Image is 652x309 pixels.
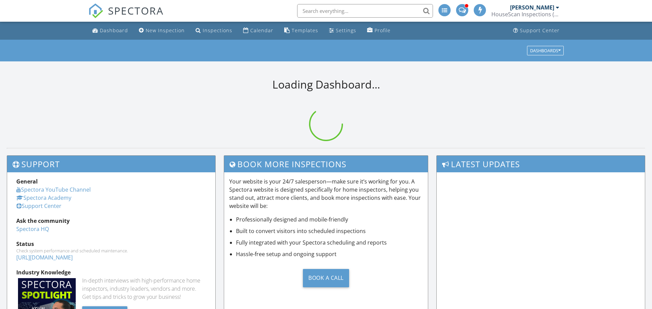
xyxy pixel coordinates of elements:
span: SPECTORA [108,3,164,18]
a: Spectora Academy [16,194,71,201]
a: Templates [282,24,321,37]
div: Calendar [250,27,273,34]
a: Support Center [16,202,61,210]
div: Book a Call [303,269,349,287]
strong: General [16,178,38,185]
div: [PERSON_NAME] [510,4,554,11]
h3: Latest Updates [437,156,645,172]
div: Check system performance and scheduled maintenance. [16,248,206,253]
a: Spectora HQ [16,225,49,233]
div: Inspections [203,27,232,34]
div: Dashboard [100,27,128,34]
div: Settings [336,27,356,34]
img: The Best Home Inspection Software - Spectora [88,3,103,18]
div: Templates [292,27,318,34]
a: Spectora YouTube Channel [16,186,91,193]
div: New Inspection [146,27,185,34]
h3: Support [7,156,215,172]
a: Calendar [240,24,276,37]
li: Fully integrated with your Spectora scheduling and reports [236,238,423,247]
div: Ask the community [16,217,206,225]
a: SPECTORA [88,9,164,23]
button: Dashboards [527,46,564,55]
a: Support Center [510,24,562,37]
a: Settings [326,24,359,37]
div: Support Center [520,27,560,34]
div: Dashboards [530,48,561,53]
a: Book a Call [229,264,423,292]
a: Dashboard [90,24,131,37]
p: Your website is your 24/7 salesperson—make sure it’s working for you. A Spectora website is desig... [229,177,423,210]
div: Profile [375,27,391,34]
li: Hassle-free setup and ongoing support [236,250,423,258]
a: Company Profile [364,24,393,37]
a: Inspections [193,24,235,37]
a: New Inspection [136,24,187,37]
h3: Book More Inspections [224,156,428,172]
li: Professionally designed and mobile-friendly [236,215,423,224]
div: HouseScan Inspections (HOME) [491,11,559,18]
div: Industry Knowledge [16,268,206,276]
a: [URL][DOMAIN_NAME] [16,254,73,261]
input: Search everything... [297,4,433,18]
div: Status [16,240,206,248]
li: Built to convert visitors into scheduled inspections [236,227,423,235]
div: In-depth interviews with high-performance home inspectors, industry leaders, vendors and more. Ge... [82,276,206,301]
